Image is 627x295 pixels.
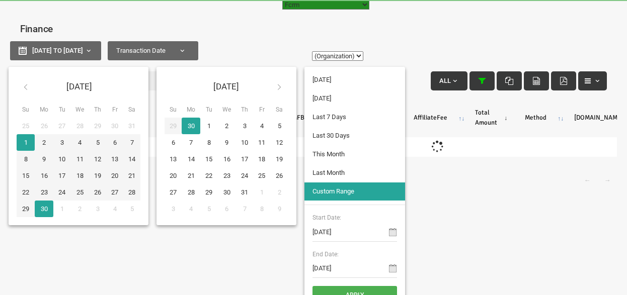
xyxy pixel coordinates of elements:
td: 2 [270,184,288,201]
th: Mo [182,99,200,118]
td: 1 [253,184,270,201]
td: 17 [53,167,70,184]
th: Sa [270,99,288,118]
td: 8 [200,134,217,151]
li: [DATE] [304,71,405,89]
td: 23 [35,184,53,201]
button: All [431,71,467,90]
span: Start Date: [312,214,341,221]
th: Su [165,99,182,118]
th: AffiliateFee: activate to sort column ascending [406,102,467,133]
th: Tu [53,99,70,118]
button: Pdf [551,71,576,90]
td: 20 [165,167,182,184]
li: [DATE] [304,89,405,108]
td: 21 [182,167,200,184]
td: 5 [200,201,217,217]
td: 30 [35,201,53,217]
td: 5 [89,134,106,151]
td: 20 [106,167,123,184]
td: 23 [217,167,236,184]
td: 2 [70,201,89,217]
td: 24 [53,184,70,201]
th: Total Amount: activate to sort column ascending [467,102,517,133]
th: Su [17,99,35,118]
td: 3 [236,118,253,134]
td: 27 [106,184,123,201]
td: 28 [70,118,89,134]
td: 26 [35,118,53,134]
th: Method: activate to sort column ascending [517,102,567,133]
td: 13 [165,151,182,167]
td: 24 [236,167,253,184]
td: 25 [17,118,35,134]
td: 4 [106,201,123,217]
td: 16 [35,167,53,184]
td: 18 [70,167,89,184]
th: Th [236,99,253,118]
td: 30 [106,118,123,134]
td: 10 [53,151,70,167]
td: 21 [123,167,140,184]
td: 3 [89,201,106,217]
td: 22 [17,184,35,201]
th: Fr [106,99,123,118]
th: We [70,99,89,118]
td: 30 [217,184,236,201]
td: 11 [70,151,89,167]
td: 4 [70,134,89,151]
span: Transaction Date [108,46,198,56]
td: 7 [182,134,200,151]
td: 14 [123,151,140,167]
td: 26 [270,167,288,184]
td: 28 [182,184,200,201]
td: 11 [253,134,270,151]
td: 29 [200,184,217,201]
td: 31 [123,118,140,134]
td: 12 [89,151,106,167]
td: 1 [200,118,217,134]
button: CSV [524,71,549,90]
td: 25 [70,184,89,201]
td: 3 [165,201,182,217]
td: 15 [200,151,217,167]
td: 14 [182,151,200,167]
td: 3 [53,134,70,151]
td: 26 [89,184,106,201]
td: 29 [89,118,106,134]
td: 27 [53,118,70,134]
td: 27 [165,184,182,201]
td: 6 [106,134,123,151]
th: Mo [35,99,53,118]
td: 4 [253,118,270,134]
td: 5 [123,201,140,217]
span: All [439,77,451,84]
td: 17 [236,151,253,167]
td: 4 [182,201,200,217]
td: 29 [17,201,35,217]
th: We [217,99,236,118]
td: 28 [123,184,140,201]
th: Tu [200,99,217,118]
li: Last Month [304,164,405,182]
li: Last 7 Days [304,108,405,126]
td: 10 [236,134,253,151]
td: 22 [200,167,217,184]
td: 16 [217,151,236,167]
li: Custom Range [304,182,405,201]
th: [DATE] [182,75,270,99]
button: [DATE] to [DATE] [10,41,101,60]
button: Excel [497,71,522,90]
td: 5 [270,118,288,134]
td: 1 [17,134,35,151]
span: Finance [20,23,53,35]
th: Sa [123,99,140,118]
td: 8 [253,201,270,217]
td: 15 [17,167,35,184]
td: 9 [35,151,53,167]
td: 9 [270,201,288,217]
span: End Date: [312,251,339,258]
th: Th [89,99,106,118]
td: 13 [106,151,123,167]
th: Fr [253,99,270,118]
